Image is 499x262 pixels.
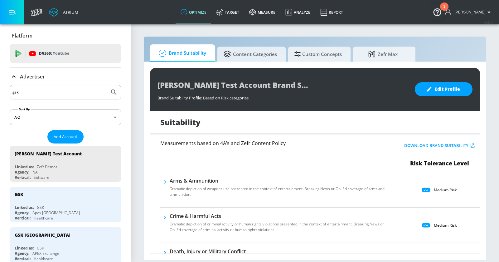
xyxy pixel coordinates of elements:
p: Dramatic depiction of weapons use presented in the context of entertainment. Breaking News or Op–... [170,186,390,197]
div: Linked as: [15,245,34,251]
input: Search by name [12,88,107,96]
span: Custom Concepts [294,47,342,62]
div: APEX Exchange [32,251,59,256]
p: Medium Risk [434,222,457,229]
p: Youtube [53,50,69,57]
p: Medium Risk [434,187,457,193]
div: 1 [443,7,445,15]
div: Healthcare [34,256,53,261]
button: Add Account [47,130,84,144]
div: Vertical: [15,175,31,180]
button: Edit Profile [415,82,472,96]
div: Brand Suitability Profile: Based on Risk categories [157,92,409,101]
div: Agency: [15,169,29,175]
h6: Crime & Harmful Acts [170,213,390,219]
div: Agency: [15,251,29,256]
p: Platform [12,32,32,39]
h6: Death, Injury or Military Conflict [170,248,390,255]
button: Submit Search [107,85,121,99]
div: A-Z [10,109,121,125]
a: Report [315,1,348,23]
span: Content Categories [224,47,277,62]
div: Arms & AmmunitionDramatic depiction of weapons use presented in the context of entertainment. Bre... [170,177,390,201]
div: Advertiser [10,68,121,85]
div: Apex [GEOGRAPHIC_DATA] [32,210,80,215]
div: Healthcare [34,215,53,221]
p: DV360: [39,50,69,57]
div: GSK [37,245,44,251]
a: measure [244,1,280,23]
h6: Arms & Ammunition [170,177,390,184]
button: Download Brand Suitability [403,141,477,150]
div: Atrium [61,9,78,15]
div: Linked as: [15,205,34,210]
div: Vertical: [15,215,31,221]
div: GSKLinked as:GSKAgency:Apex [GEOGRAPHIC_DATA]Vertical:Healthcare [10,187,121,222]
div: GSK [GEOGRAPHIC_DATA] [15,232,70,238]
a: Atrium [49,8,78,17]
span: login as: casey.cohen@zefr.com [452,10,485,14]
span: Edit Profile [427,85,460,93]
span: Risk Tolerance Level [410,159,469,167]
div: Platform [10,27,121,44]
span: Brand Suitability [156,46,206,61]
span: Add Account [54,133,77,140]
label: Sort By [18,107,31,111]
h6: Measurements based on 4A’s and Zefr Content Policy [160,141,373,146]
span: v 4.22.2 [484,21,493,24]
div: Crime & Harmful ActsDramatic depiction of criminal activity or human rights violations presented ... [170,213,390,236]
p: Advertiser [20,73,45,80]
button: [PERSON_NAME] [445,8,493,16]
div: NA [32,169,38,175]
div: [PERSON_NAME] Test Account [15,151,82,157]
div: [PERSON_NAME] Test AccountLinked as:Zefr DemosAgency:NAVertical:Software [10,146,121,182]
div: Zefr Demos [37,164,57,169]
a: Analyze [280,1,315,23]
div: Agency: [15,210,29,215]
div: Software [34,175,49,180]
div: Linked as: [15,164,34,169]
h1: Suitability [160,117,201,127]
a: optimize [176,1,211,23]
p: Dramatic depiction of criminal activity or human rights violations presented in the context of en... [170,221,390,233]
div: DV360: Youtube [10,44,121,63]
div: GSK [15,191,23,197]
div: GSK [37,205,44,210]
button: Open Resource Center, 1 new notification [429,3,446,21]
div: Vertical: [15,256,31,261]
a: Target [211,1,244,23]
span: Zefr Max [359,47,407,62]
